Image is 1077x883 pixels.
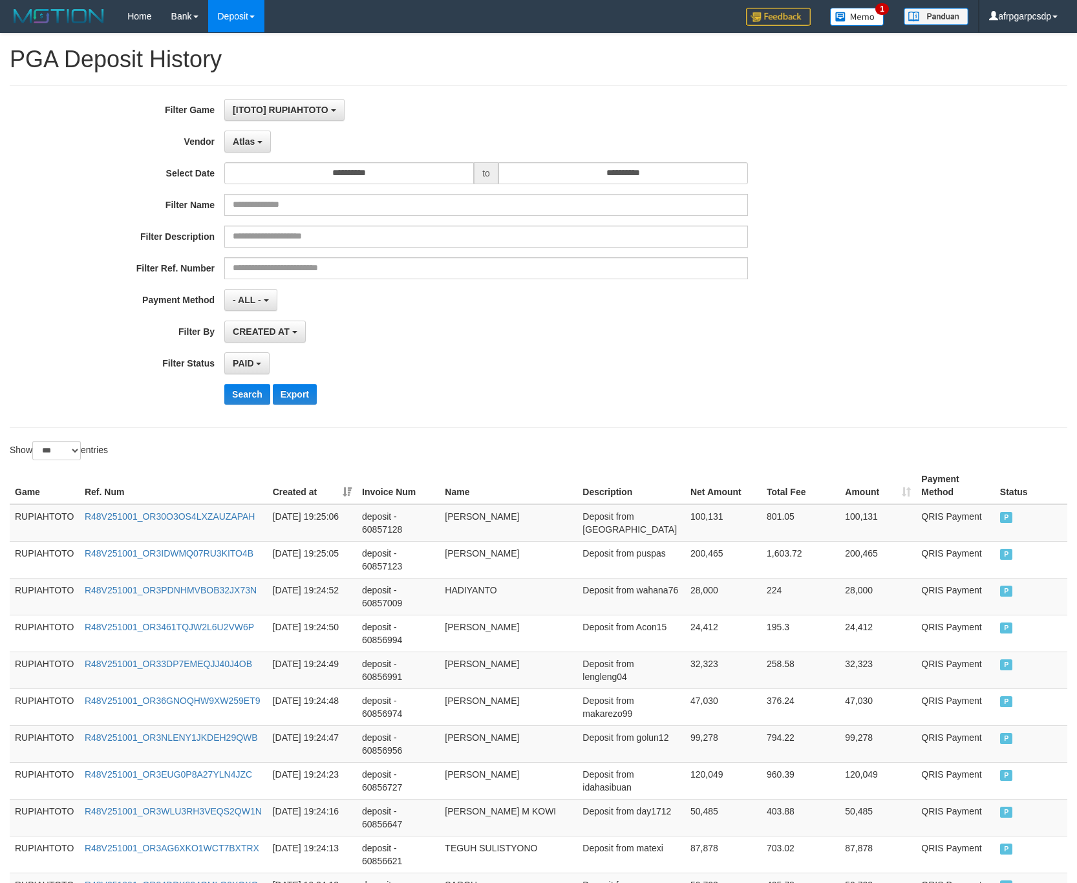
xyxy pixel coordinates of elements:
td: 224 [762,578,840,615]
td: Deposit from idahasibuan [577,762,685,799]
span: - ALL - [233,295,261,305]
td: HADIYANTO [440,578,577,615]
td: 50,485 [685,799,762,836]
th: Game [10,467,80,504]
td: 258.58 [762,652,840,688]
td: 100,131 [840,504,916,542]
td: deposit - 60857123 [357,541,440,578]
th: Description [577,467,685,504]
a: R48V251001_OR3WLU3RH3VEQS2QW1N [85,806,262,816]
td: 794.22 [762,725,840,762]
td: 47,030 [685,688,762,725]
span: 1 [875,3,889,15]
td: QRIS Payment [916,725,995,762]
td: 403.88 [762,799,840,836]
td: RUPIAHTOTO [10,615,80,652]
td: Deposit from [GEOGRAPHIC_DATA] [577,504,685,542]
td: 195.3 [762,615,840,652]
span: PAID [1000,807,1013,818]
td: TEGUH SULISTYONO [440,836,577,873]
td: 99,278 [840,725,916,762]
td: [DATE] 19:24:47 [268,725,357,762]
td: 24,412 [685,615,762,652]
td: RUPIAHTOTO [10,688,80,725]
td: RUPIAHTOTO [10,762,80,799]
button: Export [273,384,317,405]
td: [DATE] 19:24:48 [268,688,357,725]
a: R48V251001_OR3PDNHMVBOB32JX73N [85,585,257,595]
span: PAID [1000,696,1013,707]
td: QRIS Payment [916,762,995,799]
td: RUPIAHTOTO [10,799,80,836]
td: 703.02 [762,836,840,873]
td: 200,465 [685,541,762,578]
td: [DATE] 19:24:13 [268,836,357,873]
a: R48V251001_OR3IDWMQ07RU3KITO4B [85,548,253,559]
td: [PERSON_NAME] [440,615,577,652]
td: 28,000 [685,578,762,615]
span: PAID [1000,659,1013,670]
td: [DATE] 19:25:05 [268,541,357,578]
button: - ALL - [224,289,277,311]
button: PAID [224,352,270,374]
td: 32,323 [685,652,762,688]
td: RUPIAHTOTO [10,578,80,615]
td: RUPIAHTOTO [10,725,80,762]
th: Payment Method [916,467,995,504]
td: [PERSON_NAME] [440,504,577,542]
select: Showentries [32,441,81,460]
button: [ITOTO] RUPIAHTOTO [224,99,344,121]
span: PAID [1000,622,1013,633]
td: QRIS Payment [916,615,995,652]
td: 120,049 [685,762,762,799]
td: [DATE] 19:24:49 [268,652,357,688]
td: [DATE] 19:25:06 [268,504,357,542]
td: QRIS Payment [916,652,995,688]
button: Atlas [224,131,271,153]
td: QRIS Payment [916,688,995,725]
button: Search [224,384,270,405]
span: PAID [1000,733,1013,744]
td: 87,878 [685,836,762,873]
td: Deposit from day1712 [577,799,685,836]
span: PAID [1000,844,1013,855]
span: PAID [1000,512,1013,523]
td: RUPIAHTOTO [10,652,80,688]
td: deposit - 60856991 [357,652,440,688]
td: QRIS Payment [916,836,995,873]
td: deposit - 60856994 [357,615,440,652]
span: PAID [1000,549,1013,560]
td: QRIS Payment [916,799,995,836]
span: PAID [1000,770,1013,781]
td: [DATE] 19:24:16 [268,799,357,836]
td: deposit - 60857128 [357,504,440,542]
span: PAID [1000,586,1013,597]
th: Created at: activate to sort column ascending [268,467,357,504]
td: [PERSON_NAME] [440,688,577,725]
td: 100,131 [685,504,762,542]
td: 120,049 [840,762,916,799]
td: [DATE] 19:24:50 [268,615,357,652]
td: deposit - 60856727 [357,762,440,799]
td: QRIS Payment [916,578,995,615]
td: 50,485 [840,799,916,836]
td: 24,412 [840,615,916,652]
td: 28,000 [840,578,916,615]
td: [PERSON_NAME] M KOWI [440,799,577,836]
a: R48V251001_OR30O3OS4LXZAUZAPAH [85,511,255,522]
img: MOTION_logo.png [10,6,108,26]
td: [PERSON_NAME] [440,541,577,578]
td: deposit - 60856647 [357,799,440,836]
td: [PERSON_NAME] [440,652,577,688]
td: deposit - 60856974 [357,688,440,725]
th: Ref. Num [80,467,268,504]
label: Show entries [10,441,108,460]
span: PAID [233,358,253,368]
td: 801.05 [762,504,840,542]
td: Deposit from Acon15 [577,615,685,652]
img: panduan.png [904,8,968,25]
a: R48V251001_OR3NLENY1JKDEH29QWB [85,732,258,743]
td: 87,878 [840,836,916,873]
span: CREATED AT [233,326,290,337]
a: R48V251001_OR36GNOQHW9XW259ET9 [85,696,261,706]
